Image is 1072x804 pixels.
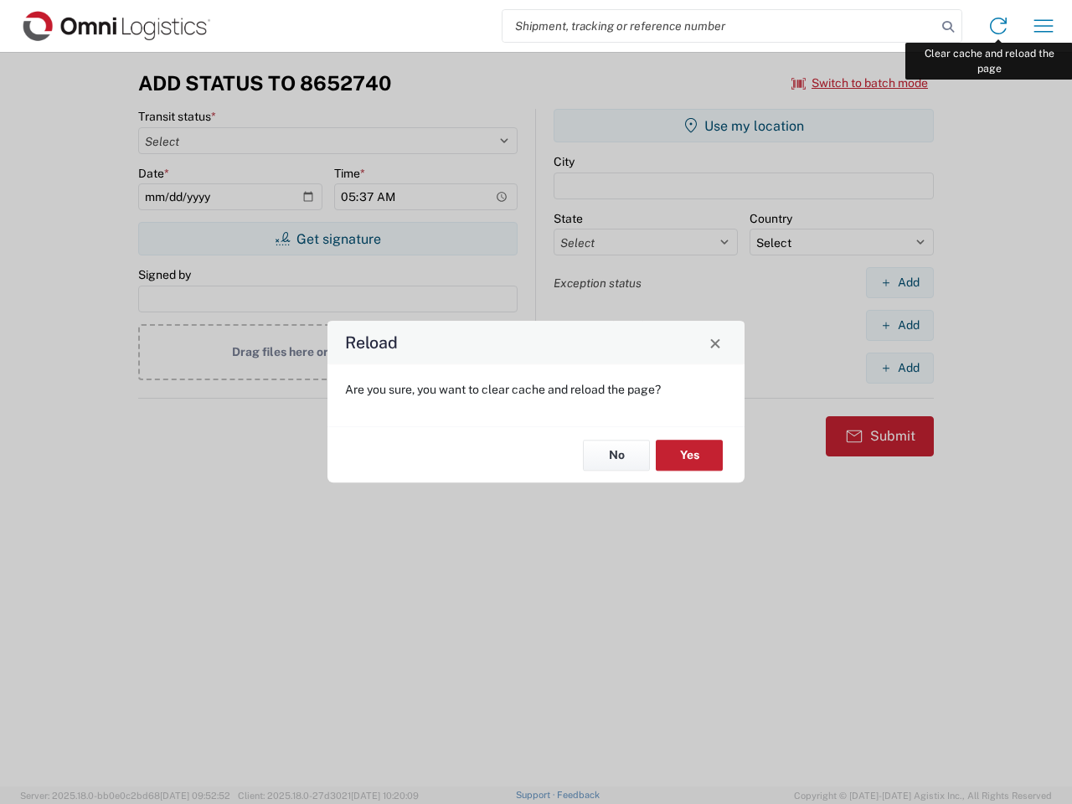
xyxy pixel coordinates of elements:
button: Close [703,331,727,354]
button: No [583,440,650,471]
input: Shipment, tracking or reference number [502,10,936,42]
p: Are you sure, you want to clear cache and reload the page? [345,382,727,397]
h4: Reload [345,331,398,355]
button: Yes [656,440,723,471]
